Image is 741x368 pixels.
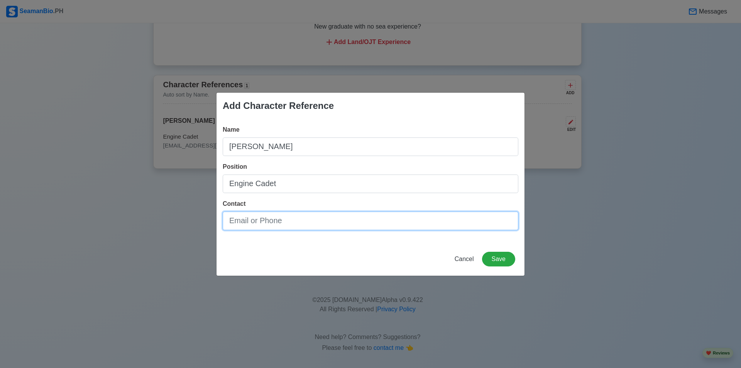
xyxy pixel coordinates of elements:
[482,252,515,266] button: Save
[223,126,240,133] span: Name
[223,99,334,113] div: Add Character Reference
[223,175,518,193] input: Ex: Captain
[223,212,518,230] input: Email or Phone
[223,137,518,156] input: Type name here...
[223,163,247,170] span: Position
[450,252,479,266] button: Cancel
[223,200,246,207] span: Contact
[455,256,474,262] span: Cancel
